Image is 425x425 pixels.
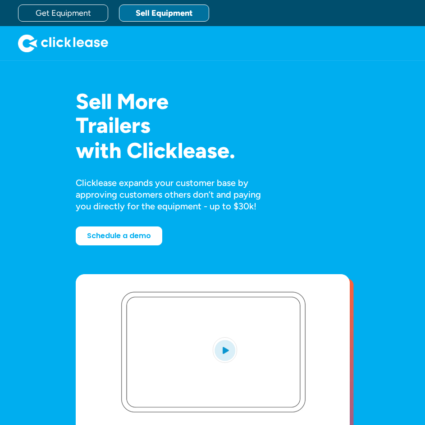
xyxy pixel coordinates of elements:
[76,226,162,245] a: Schedule a demo
[76,90,278,113] h1: Sell More
[213,337,237,362] img: Blue play button logo on a light blue circular background
[18,34,108,52] img: Clicklease logo
[76,113,278,137] h1: Trailers
[76,177,278,212] div: Clicklease expands your customer base by approving customers others don’t and paying you directly...
[119,5,209,22] a: Sell Equipment
[76,139,278,163] h1: with Clicklease.
[18,5,108,22] a: Get Equipment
